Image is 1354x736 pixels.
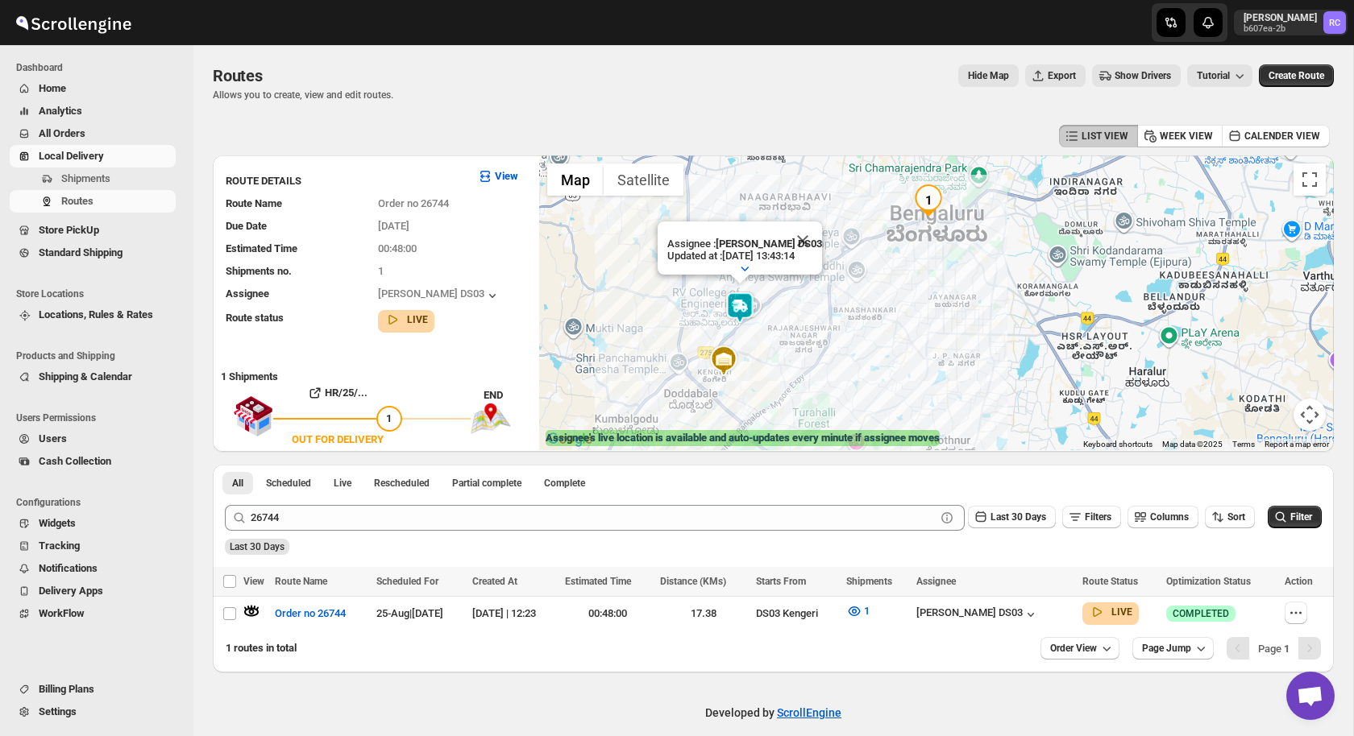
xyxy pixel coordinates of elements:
img: Google [543,429,596,450]
span: Route status [226,312,284,324]
button: View [467,163,528,189]
div: 1 [912,184,945,217]
button: WorkFlow [10,602,176,625]
button: Routes [10,190,176,213]
button: Map action label [958,64,1019,87]
span: Estimated Time [226,242,297,254]
button: Close [783,221,822,260]
span: Analytics [39,105,82,117]
span: Create Route [1269,69,1324,82]
span: Home [39,82,66,94]
span: Rahul Chopra [1323,11,1346,34]
span: Notifications [39,562,98,574]
p: [PERSON_NAME] [1244,11,1317,24]
span: Hide Map [968,69,1009,82]
span: Scheduled For [376,576,438,587]
button: Cash Collection [10,450,176,473]
span: Routes [213,66,263,85]
span: Action [1285,576,1313,587]
div: END [484,387,531,403]
button: Shipments [10,167,176,190]
button: User menu [1234,10,1348,35]
span: CALENDER VIEW [1244,130,1320,143]
button: Sort [1205,506,1255,528]
button: Show street map [547,163,604,196]
label: Assignee's live location is available and auto-updates every minute if assignee moves [546,430,940,446]
span: Billing Plans [39,683,94,695]
span: [DATE] [378,220,409,232]
button: [PERSON_NAME] DS03 [378,287,500,304]
span: Configurations [16,496,182,509]
span: Local Delivery [39,150,104,162]
span: Widgets [39,517,76,529]
span: Filters [1085,511,1111,523]
span: 1 [378,265,384,277]
p: Developed by [705,705,841,721]
button: Delivery Apps [10,580,176,602]
button: Order no 26744 [265,601,355,626]
div: OUT FOR DELIVERY [292,432,384,448]
button: Export [1025,64,1086,87]
button: Keyboard shortcuts [1083,439,1153,450]
button: Home [10,77,176,100]
span: Locations, Rules & Rates [39,308,153,320]
span: LIST VIEW [1082,130,1128,143]
button: Toggle fullscreen view [1294,163,1326,196]
button: All Orders [10,122,176,145]
button: WEEK VIEW [1137,125,1223,147]
span: 1 [386,412,392,424]
span: Shipments no. [226,265,292,277]
b: 1 [1284,643,1290,655]
span: Columns [1150,511,1189,523]
text: RC [1329,18,1340,28]
button: Locations, Rules & Rates [10,304,176,326]
span: 1 [864,605,870,617]
div: 00:48:00 [565,606,650,622]
a: Report a map error [1265,440,1329,449]
div: [PERSON_NAME] DS03 [916,606,1039,622]
span: Optimization Status [1166,576,1251,587]
button: Settings [10,701,176,723]
button: Filters [1062,506,1121,528]
img: shop.svg [233,385,273,448]
span: Tracking [39,540,80,552]
b: 1 Shipments [213,362,278,382]
span: Map data ©2025 [1162,440,1223,449]
span: Starts From [756,576,806,587]
p: Assignee : [667,238,822,250]
a: Open this area in Google Maps (opens a new window) [543,429,596,450]
span: Shipments [61,172,110,184]
span: 25-Aug | [DATE] [376,607,443,619]
span: Created At [472,576,517,587]
button: Show Drivers [1092,64,1181,87]
button: Shipping & Calendar [10,366,176,388]
button: Last 30 Days [968,506,1056,528]
button: LIST VIEW [1059,125,1138,147]
span: Route Name [275,576,327,587]
span: Last 30 Days [991,511,1046,523]
button: Widgets [10,512,176,535]
span: Live [334,477,351,490]
span: Route Status [1082,576,1138,587]
button: All routes [222,472,253,494]
span: Store PickUp [39,224,99,236]
button: Tutorial [1187,64,1252,87]
span: Users [39,432,67,444]
span: Complete [544,477,585,490]
button: Tracking [10,535,176,557]
span: 1 routes in total [226,642,297,654]
span: Cash Collection [39,455,111,467]
span: Order no 26744 [275,606,346,622]
span: 00:48:00 [378,242,417,254]
button: Map camera controls [1294,399,1326,431]
button: Users [10,428,176,450]
span: Scheduled [266,477,311,490]
span: Sort [1227,511,1245,523]
p: Allows you to create, view and edit routes. [213,89,393,101]
span: Store Locations [16,287,182,300]
div: [DATE] | 12:23 [472,606,555,622]
button: LIVE [384,312,428,328]
a: Terms (opens in new tab) [1232,440,1255,449]
span: Assignee [916,576,956,587]
span: All Orders [39,127,85,139]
